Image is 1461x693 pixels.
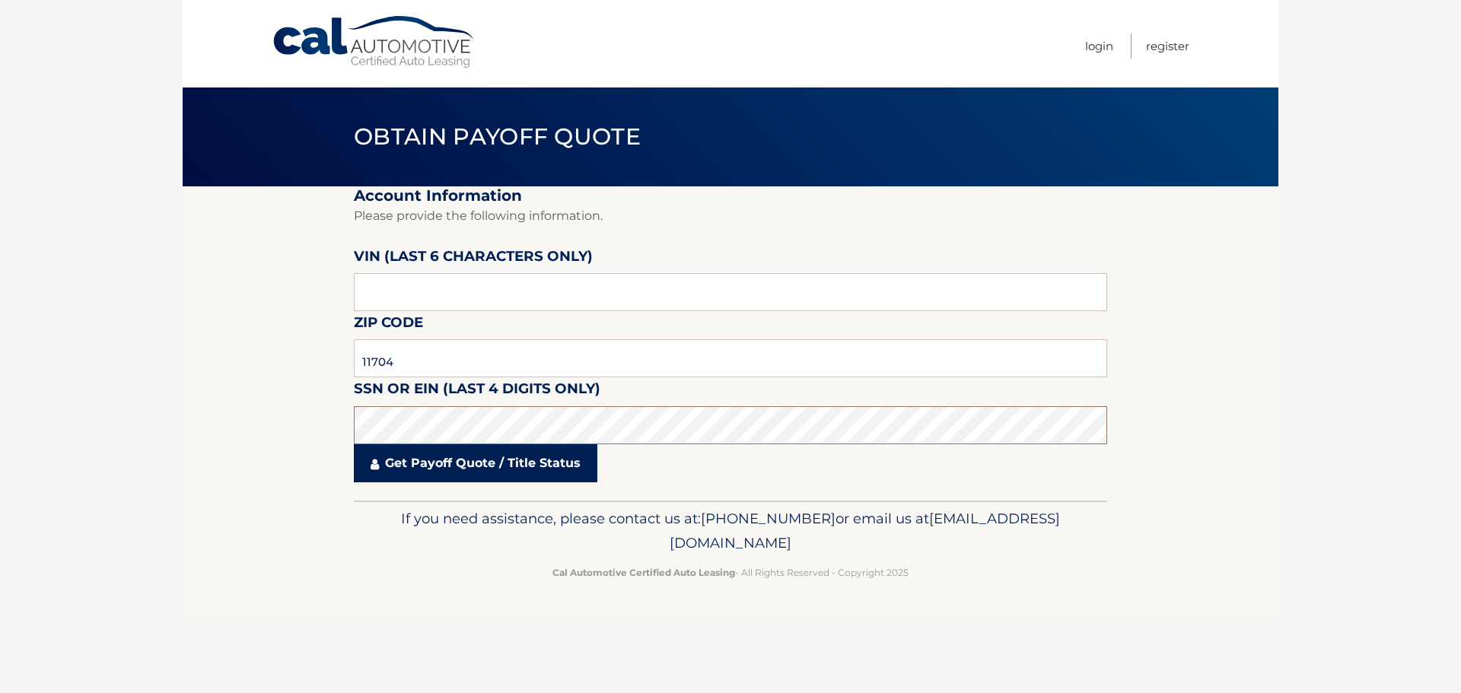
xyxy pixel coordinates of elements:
[354,377,600,405] label: SSN or EIN (last 4 digits only)
[354,122,641,151] span: Obtain Payoff Quote
[552,567,735,578] strong: Cal Automotive Certified Auto Leasing
[354,245,593,273] label: VIN (last 6 characters only)
[364,507,1097,555] p: If you need assistance, please contact us at: or email us at
[364,564,1097,580] p: - All Rights Reserved - Copyright 2025
[354,186,1107,205] h2: Account Information
[354,205,1107,227] p: Please provide the following information.
[701,510,836,527] span: [PHONE_NUMBER]
[354,444,597,482] a: Get Payoff Quote / Title Status
[354,311,423,339] label: Zip Code
[272,15,477,69] a: Cal Automotive
[1085,33,1113,59] a: Login
[1146,33,1189,59] a: Register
